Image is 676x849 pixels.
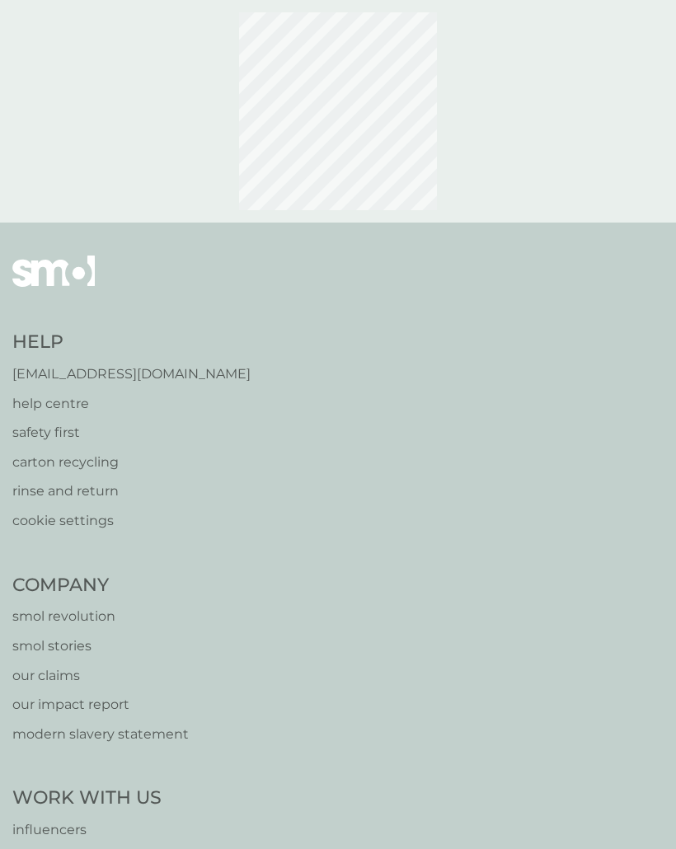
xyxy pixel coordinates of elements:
a: smol revolution [12,606,189,627]
a: influencers [12,819,162,841]
h4: Help [12,330,251,355]
a: help centre [12,393,251,415]
a: our claims [12,665,189,687]
a: our impact report [12,694,189,715]
a: smol stories [12,636,189,657]
a: rinse and return [12,481,251,502]
a: [EMAIL_ADDRESS][DOMAIN_NAME] [12,364,251,385]
a: modern slavery statement [12,724,189,745]
a: cookie settings [12,510,251,532]
h4: Company [12,573,189,598]
a: safety first [12,422,251,443]
h4: Work With Us [12,786,162,811]
a: carton recycling [12,452,251,473]
img: smol [12,256,95,312]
